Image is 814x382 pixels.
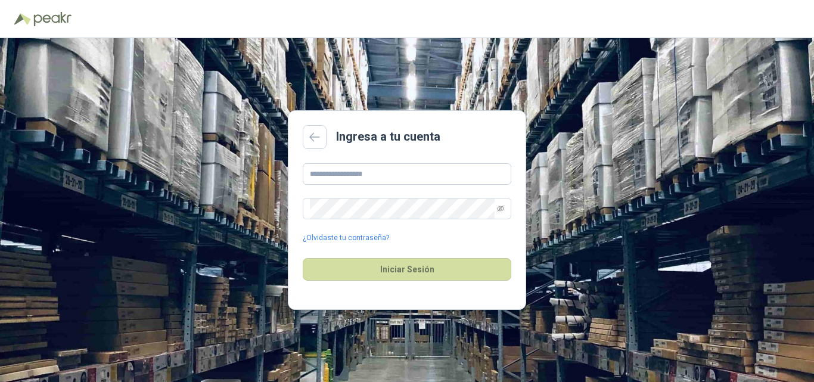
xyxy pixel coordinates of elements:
img: Logo [14,13,31,25]
a: ¿Olvidaste tu contraseña? [303,232,389,244]
button: Iniciar Sesión [303,258,511,281]
span: eye-invisible [497,205,504,212]
h2: Ingresa a tu cuenta [336,128,440,146]
img: Peakr [33,12,72,26]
